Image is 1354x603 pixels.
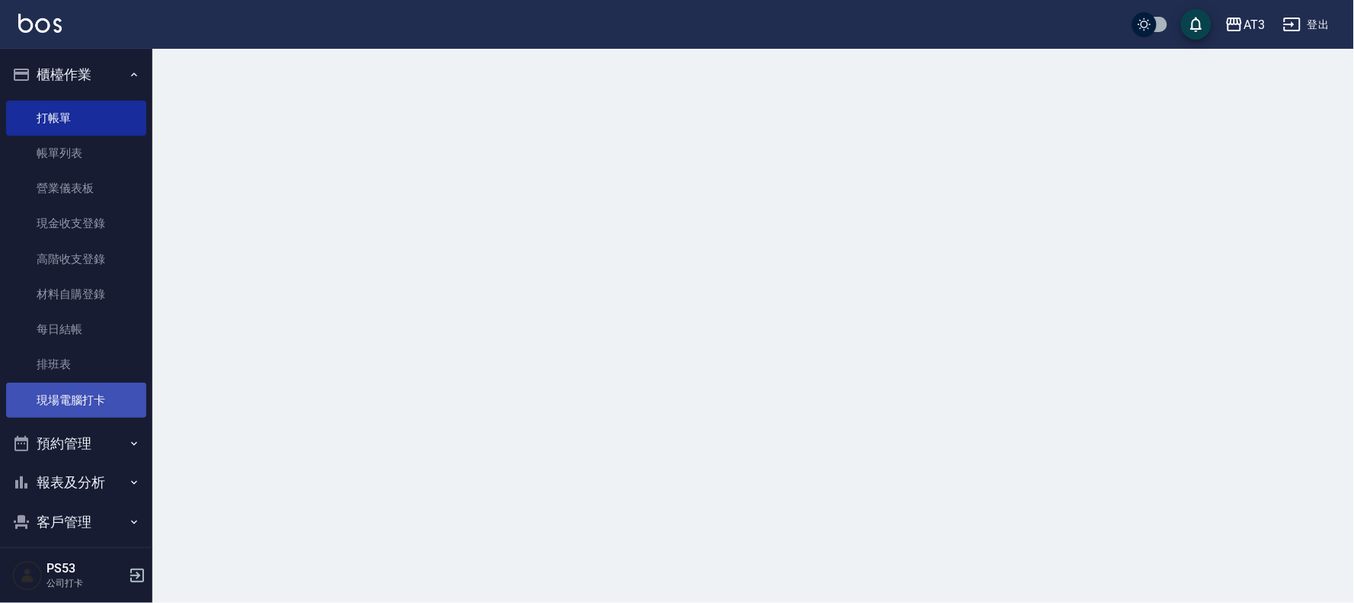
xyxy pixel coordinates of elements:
[6,383,146,418] a: 現場電腦打卡
[6,171,146,206] a: 營業儀表板
[6,206,146,241] a: 現金收支登錄
[1244,15,1265,34] div: AT3
[6,136,146,171] a: 帳單列表
[6,55,146,95] button: 櫃檯作業
[6,312,146,347] a: 每日結帳
[18,14,62,33] img: Logo
[6,347,146,382] a: 排班表
[46,561,124,576] h5: PS53
[6,463,146,502] button: 報表及分析
[1277,11,1336,39] button: 登出
[6,101,146,136] a: 打帳單
[6,242,146,277] a: 高階收支登錄
[46,576,124,590] p: 公司打卡
[1181,9,1212,40] button: save
[6,277,146,312] a: 材料自購登錄
[12,560,43,591] img: Person
[1219,9,1271,40] button: AT3
[6,424,146,463] button: 預約管理
[6,502,146,542] button: 客戶管理
[6,541,146,581] button: 員工及薪資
